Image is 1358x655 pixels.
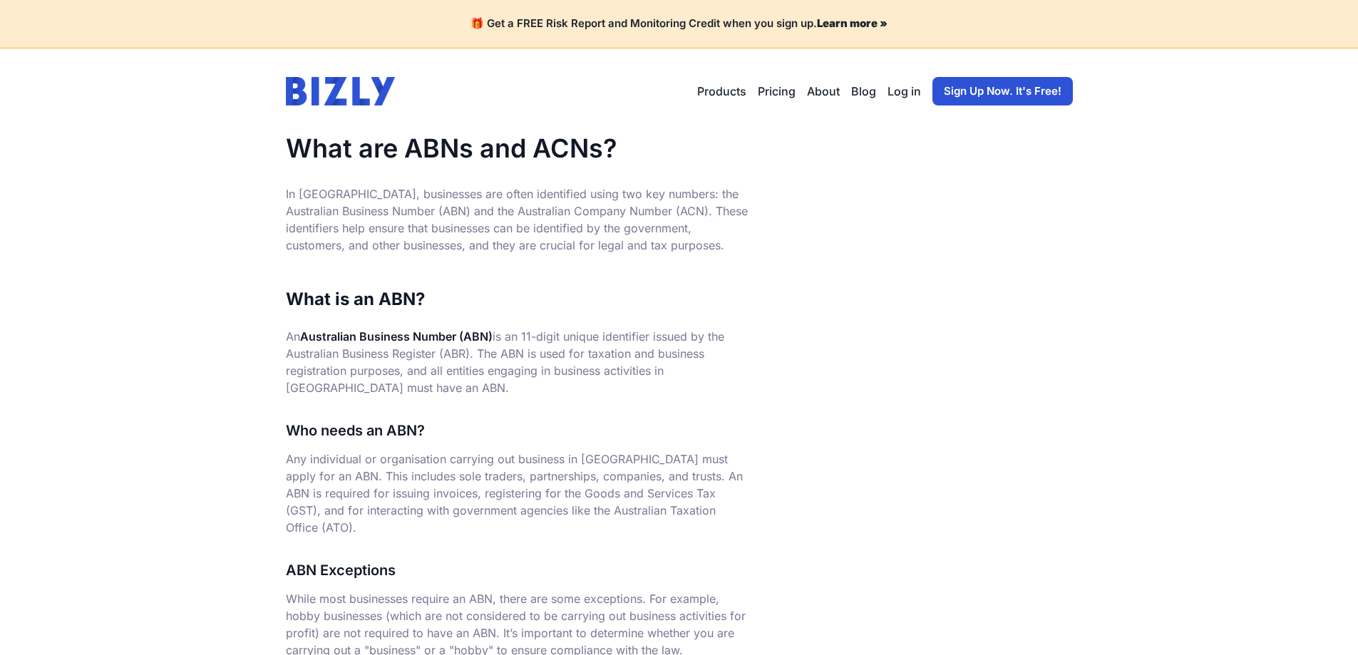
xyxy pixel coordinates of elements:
[286,419,749,442] h3: Who needs an ABN?
[888,83,921,100] a: Log in
[932,77,1073,105] a: Sign Up Now. It's Free!
[286,559,749,582] h3: ABN Exceptions
[286,328,749,396] p: An is an 11-digit unique identifier issued by the Australian Business Register (ABR). The ABN is ...
[758,83,796,100] a: Pricing
[286,450,749,536] p: Any individual or organisation carrying out business in [GEOGRAPHIC_DATA] must apply for an ABN. ...
[807,83,840,100] a: About
[286,185,749,254] p: In [GEOGRAPHIC_DATA], businesses are often identified using two key numbers: the Australian Busin...
[300,329,493,344] strong: Australian Business Number (ABN)
[17,17,1341,31] h4: 🎁 Get a FREE Risk Report and Monitoring Credit when you sign up.
[286,134,749,163] h1: What are ABNs and ACNs?
[286,288,749,311] h2: What is an ABN?
[851,83,876,100] a: Blog
[697,83,746,100] button: Products
[817,16,888,30] a: Learn more »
